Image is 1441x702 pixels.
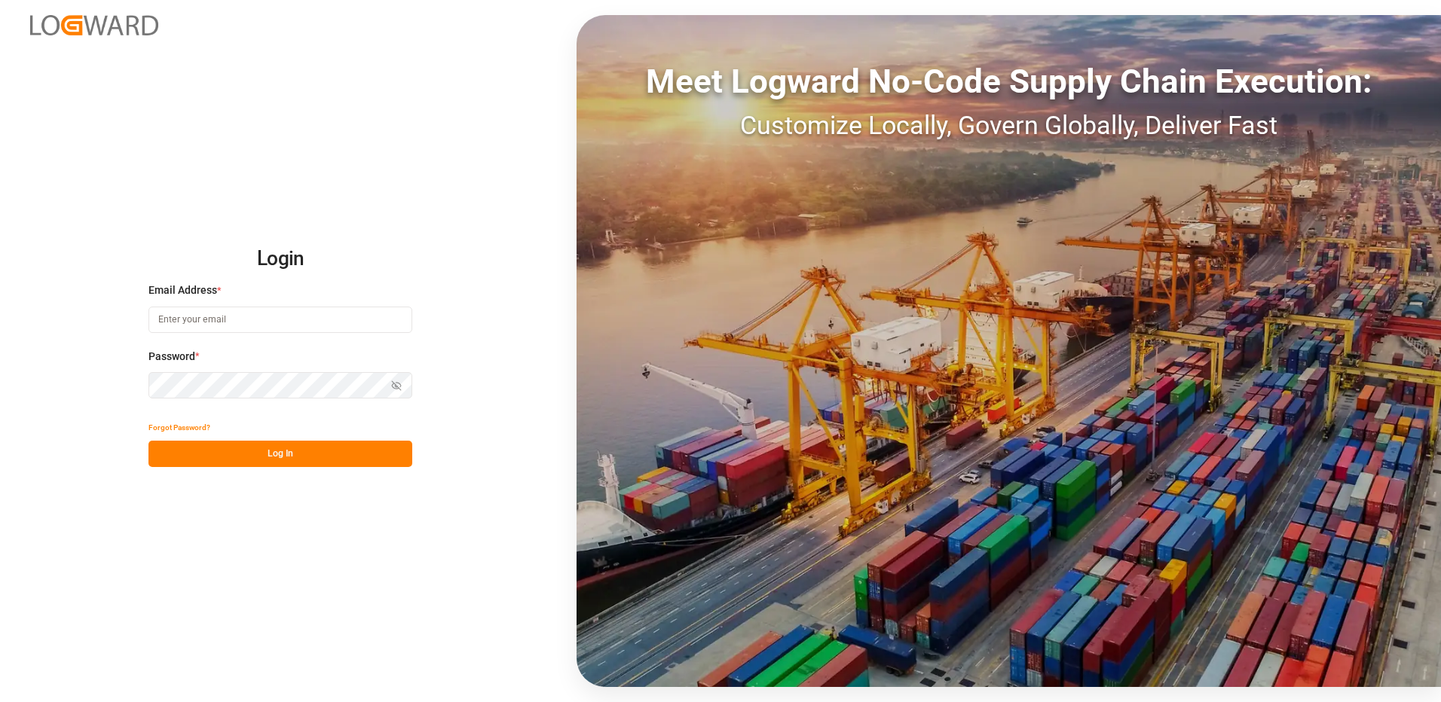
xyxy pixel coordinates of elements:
[30,15,158,35] img: Logward_new_orange.png
[148,235,412,283] h2: Login
[148,349,195,365] span: Password
[148,414,210,441] button: Forgot Password?
[148,307,412,333] input: Enter your email
[577,56,1441,106] div: Meet Logward No-Code Supply Chain Execution:
[148,282,217,298] span: Email Address
[148,441,412,467] button: Log In
[577,106,1441,145] div: Customize Locally, Govern Globally, Deliver Fast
